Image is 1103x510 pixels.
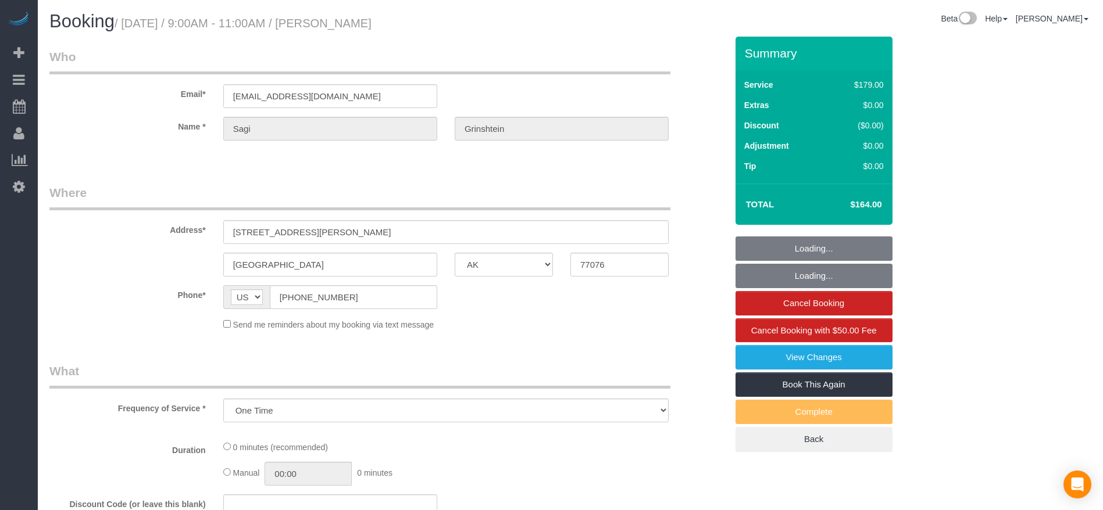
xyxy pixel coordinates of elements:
[1016,14,1088,23] a: [PERSON_NAME]
[223,84,437,108] input: Email*
[958,12,977,27] img: New interface
[941,14,977,23] a: Beta
[746,199,774,209] strong: Total
[49,362,670,389] legend: What
[41,440,215,456] label: Duration
[7,12,30,28] img: Automaid Logo
[1063,471,1091,498] div: Open Intercom Messenger
[49,48,670,74] legend: Who
[41,84,215,100] label: Email*
[736,318,893,343] a: Cancel Booking with $50.00 Fee
[233,468,260,477] span: Manual
[233,443,328,452] span: 0 minutes (recommended)
[744,79,773,91] label: Service
[41,285,215,301] label: Phone*
[736,291,893,315] a: Cancel Booking
[745,46,887,60] h3: Summary
[357,468,392,477] span: 0 minutes
[744,120,779,131] label: Discount
[270,285,437,309] input: Phone*
[744,140,789,152] label: Adjustment
[744,160,756,172] label: Tip
[830,79,884,91] div: $179.00
[830,120,884,131] div: ($0.00)
[41,398,215,414] label: Frequency of Service *
[455,117,669,141] input: Last Name*
[736,427,893,451] a: Back
[41,494,215,510] label: Discount Code (or leave this blank)
[830,160,884,172] div: $0.00
[49,184,670,210] legend: Where
[830,140,884,152] div: $0.00
[223,253,437,276] input: City*
[115,17,372,30] small: / [DATE] / 9:00AM - 11:00AM / [PERSON_NAME]
[223,117,437,141] input: First Name*
[830,99,884,111] div: $0.00
[736,345,893,369] a: View Changes
[751,325,877,335] span: Cancel Booking with $50.00 Fee
[744,99,769,111] label: Extras
[41,220,215,236] label: Address*
[985,14,1008,23] a: Help
[233,320,434,329] span: Send me reminders about my booking via text message
[41,117,215,132] label: Name *
[570,253,669,276] input: Zip Code*
[815,200,881,210] h4: $164.00
[736,372,893,397] a: Book This Again
[49,11,115,31] span: Booking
